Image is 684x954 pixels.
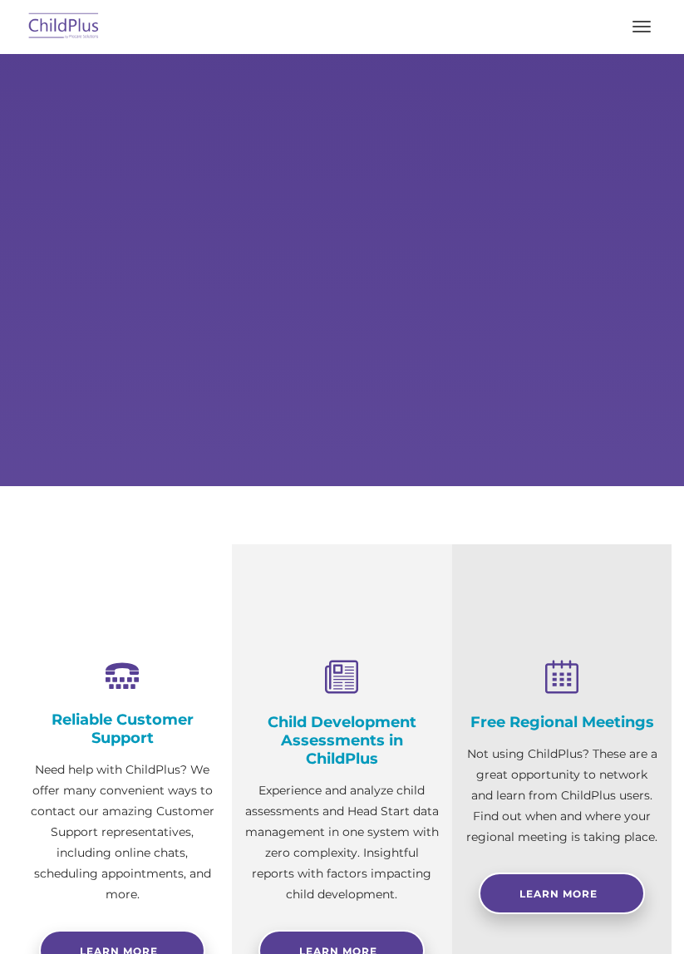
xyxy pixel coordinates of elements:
[244,780,439,905] p: Experience and analyze child assessments and Head Start data management in one system with zero c...
[244,713,439,768] h4: Child Development Assessments in ChildPlus
[25,711,219,747] h4: Reliable Customer Support
[465,713,659,731] h4: Free Regional Meetings
[519,888,598,900] span: Learn More
[479,873,645,914] a: Learn More
[25,760,219,905] p: Need help with ChildPlus? We offer many convenient ways to contact our amazing Customer Support r...
[25,7,103,47] img: ChildPlus by Procare Solutions
[465,744,659,848] p: Not using ChildPlus? These are a great opportunity to network and learn from ChildPlus users. Fin...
